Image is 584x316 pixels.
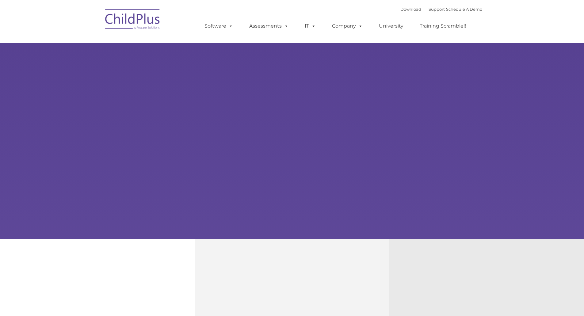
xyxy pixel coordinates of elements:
a: Support [429,7,445,12]
a: Schedule A Demo [446,7,482,12]
img: ChildPlus by Procare Solutions [102,5,163,36]
a: Assessments [243,20,295,32]
a: Company [326,20,369,32]
a: IT [299,20,322,32]
a: University [373,20,410,32]
font: | [400,7,482,12]
a: Training Scramble!! [414,20,472,32]
a: Software [198,20,239,32]
a: Download [400,7,421,12]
